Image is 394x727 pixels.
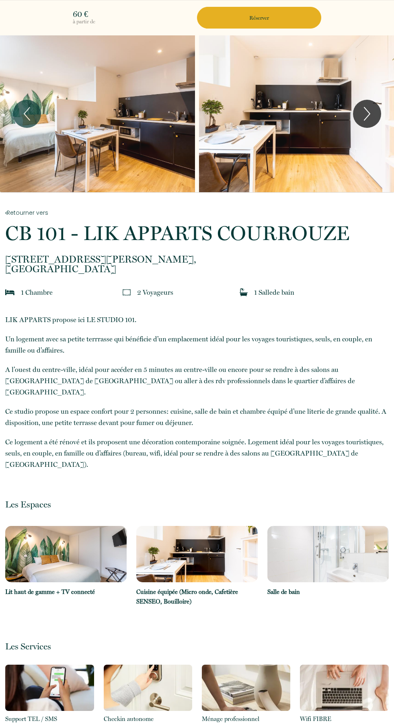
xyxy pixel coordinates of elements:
[5,665,94,711] img: 16321164693103.png
[137,287,173,298] p: 2 Voyageur
[104,714,192,724] p: Checkin autonome
[5,314,389,325] p: LIK APPARTS propose ici LE STUDIO 101.
[267,526,389,582] img: 16866503734006.jpg
[5,406,389,428] p: Ce studio propose un espace confort pour 2 personnes: cuisine, salle de bain et chambre équipé d’...
[136,587,258,606] p: Cuisine équipée (Micro onde, Cafetière SENSEO, Bouilloire)
[197,7,321,29] button: Réserver
[5,255,389,274] p: [GEOGRAPHIC_DATA]
[136,526,258,582] img: 16866503488972.jpg
[200,14,318,22] p: Réserver
[202,665,290,711] img: 1631711882769.png
[170,288,173,296] span: s
[5,364,389,398] p: A l’ouest du centre-ville, idéal pour accéder en 5 minutes au centre-ville ou encore pour se rend...
[123,288,131,296] img: guests
[5,208,389,217] a: Retourner vers
[5,526,127,582] img: 16866503114753.jpg
[5,436,389,470] p: Ce logement a été rénové et ils proposent une décoration contemporaine soignée. Logement idéal po...
[300,714,388,724] p: Wifi FIBRE
[300,665,388,711] img: 16317118538936.png
[5,333,389,356] p: Un logement avec sa petite terrrasse qui bénéficie d’un emplacement idéal pour les voyages touris...
[13,100,41,128] button: Previous
[202,714,290,724] p: Ménage professionnel
[21,287,53,298] p: 1 Chambre
[5,255,389,264] span: [STREET_ADDRESS][PERSON_NAME],
[5,499,389,510] p: Les Espaces
[353,100,381,128] button: Next
[254,287,294,298] p: 1 Salle de bain
[5,223,389,243] p: CB 101 - LIK APPARTS COURROUZE
[267,587,389,597] p: Salle de bain
[5,587,127,597] p: Lit haut de gamme + TV connecté
[5,641,389,652] p: Les Services
[73,18,195,25] p: à partir de
[104,665,192,711] img: 16317119059781.png
[73,10,195,18] p: 60 €
[5,714,94,724] p: Support TEL / SMS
